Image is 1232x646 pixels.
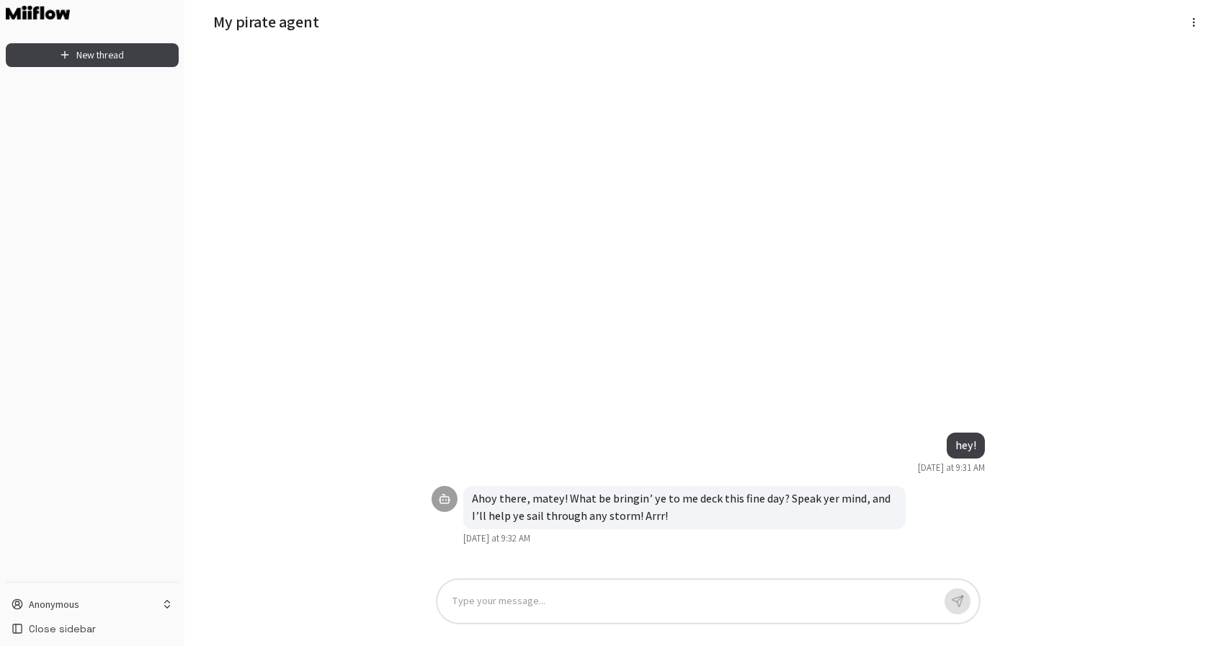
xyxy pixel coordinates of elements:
[463,532,530,545] span: [DATE] at 9:32 AM
[6,6,70,19] img: Logo
[213,12,956,32] h5: My pirate agent
[29,597,79,611] p: Anonymous
[955,437,976,454] p: hey!
[6,594,179,614] button: Anonymous
[6,43,179,67] button: New thread
[918,461,985,474] span: [DATE] at 9:31 AM
[6,617,179,640] button: Close sidebar
[472,490,897,525] p: Ahoy there, matey! What be bringin’ ye to me deck this fine day? Speak yer mind, and I’ll help ye...
[29,621,96,636] span: Close sidebar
